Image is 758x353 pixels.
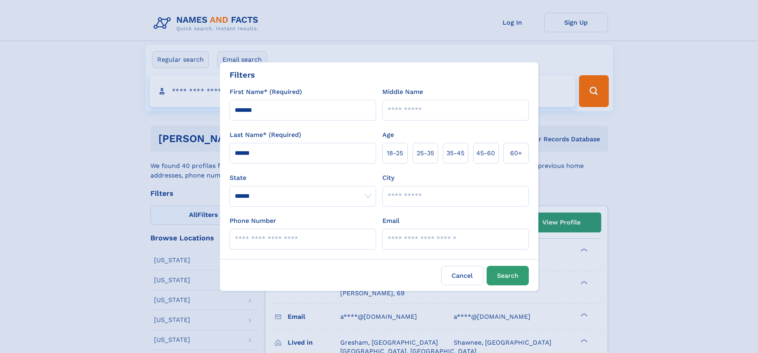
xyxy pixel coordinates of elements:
span: 35‑45 [446,148,464,158]
span: 45‑60 [476,148,495,158]
label: State [230,173,376,183]
label: Phone Number [230,216,276,226]
label: Middle Name [382,87,423,97]
span: 25‑35 [417,148,434,158]
span: 18‑25 [387,148,403,158]
label: Email [382,216,399,226]
label: Age [382,130,394,140]
label: Last Name* (Required) [230,130,301,140]
label: Cancel [441,266,483,285]
span: 60+ [510,148,522,158]
label: City [382,173,394,183]
label: First Name* (Required) [230,87,302,97]
div: Filters [230,69,255,81]
button: Search [487,266,529,285]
